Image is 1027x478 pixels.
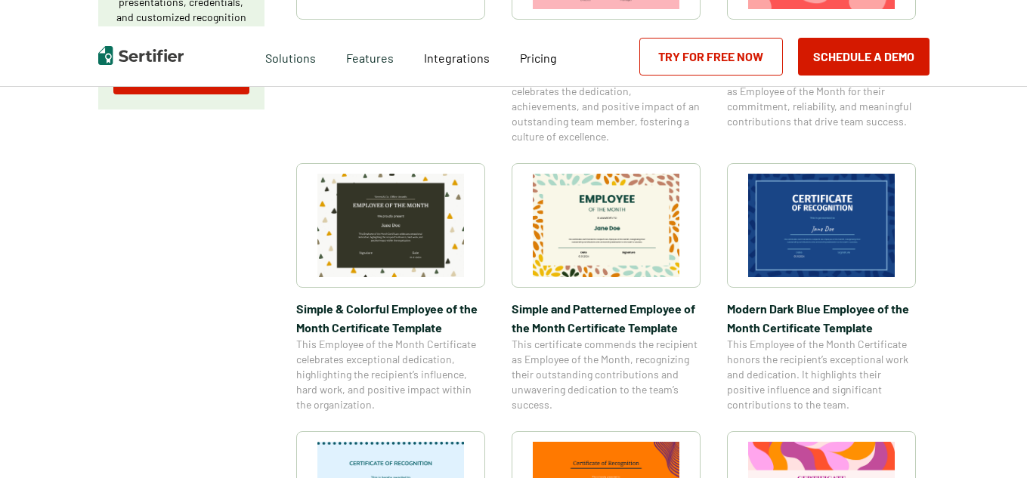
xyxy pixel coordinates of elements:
[265,47,316,66] span: Solutions
[512,163,701,412] a: Simple and Patterned Employee of the Month Certificate TemplateSimple and Patterned Employee of t...
[296,163,485,412] a: Simple & Colorful Employee of the Month Certificate TemplateSimple & Colorful Employee of the Mon...
[317,174,464,277] img: Simple & Colorful Employee of the Month Certificate Template
[727,299,916,337] span: Modern Dark Blue Employee of the Month Certificate Template
[512,69,701,144] span: This Employee of the Month Certificate celebrates the dedication, achievements, and positive impa...
[424,51,490,65] span: Integrations
[424,47,490,66] a: Integrations
[296,299,485,337] span: Simple & Colorful Employee of the Month Certificate Template
[639,38,783,76] a: Try for Free Now
[798,38,930,76] button: Schedule a Demo
[520,47,557,66] a: Pricing
[512,337,701,412] span: This certificate commends the recipient as Employee of the Month, recognizing their outstanding c...
[512,299,701,337] span: Simple and Patterned Employee of the Month Certificate Template
[727,337,916,412] span: This Employee of the Month Certificate honors the recipient’s exceptional work and dedication. It...
[296,337,485,412] span: This Employee of the Month Certificate celebrates exceptional dedication, highlighting the recipi...
[727,163,916,412] a: Modern Dark Blue Employee of the Month Certificate TemplateModern Dark Blue Employee of the Month...
[727,69,916,129] span: This certificate recognizes the recipient as Employee of the Month for their commitment, reliabil...
[533,174,679,277] img: Simple and Patterned Employee of the Month Certificate Template
[346,47,394,66] span: Features
[98,46,184,65] img: Sertifier | Digital Credentialing Platform
[748,174,895,277] img: Modern Dark Blue Employee of the Month Certificate Template
[520,51,557,65] span: Pricing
